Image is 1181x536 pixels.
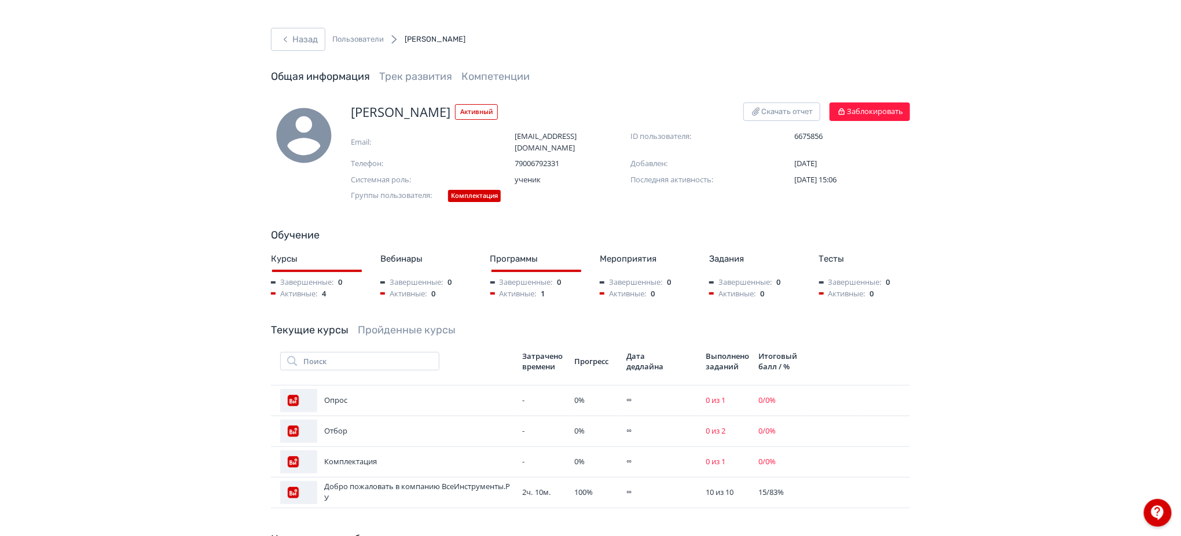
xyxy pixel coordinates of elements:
span: 0 из 1 [706,456,725,467]
span: Email: [351,137,467,148]
span: Активный [455,104,498,120]
div: Итоговый балл / % [758,351,801,372]
span: Активные: [819,288,865,300]
div: Прогресс [575,356,618,366]
span: 10м. [535,487,551,497]
span: 100 % [575,487,593,497]
div: Задания [709,252,800,266]
span: 79006792331 [515,158,630,170]
div: Программы [490,252,581,266]
span: 0 [776,277,780,288]
span: ученик [515,174,630,186]
div: ∞ [627,487,696,498]
span: [DATE] [794,158,817,168]
span: 0 % [575,395,585,405]
span: 0 [338,277,342,288]
span: Системная роль: [351,174,467,186]
span: 10 из 10 [706,487,733,497]
span: 0 / 0 % [758,456,776,467]
span: Последняя активность: [630,174,746,186]
div: - [523,456,566,468]
div: Выполнено заданий [706,351,749,372]
div: ∞ [627,395,696,406]
span: 0 из 1 [706,395,725,405]
span: [DATE] 15:06 [794,174,837,185]
span: ID пользователя: [630,131,746,142]
span: Добавлен: [630,158,746,170]
div: Комплектация [448,190,501,202]
button: Заблокировать [830,102,910,121]
span: 0 из 2 [706,425,725,436]
button: Скачать отчет [743,102,820,121]
div: ∞ [627,456,696,468]
span: 0 % [575,456,585,467]
span: Активные: [271,288,317,300]
span: 0 [870,288,874,300]
button: Назад [271,28,325,51]
span: Завершенные: [271,277,333,288]
div: Вебинары [380,252,471,266]
span: [PERSON_NAME] [351,102,450,122]
div: Отбор [280,420,514,443]
a: Пройденные курсы [358,324,456,336]
span: Активные: [600,288,646,300]
div: - [523,425,566,437]
span: Активные: [490,288,537,300]
div: Курсы [271,252,362,266]
span: Завершенные: [490,277,553,288]
span: 0 / 0 % [758,395,776,405]
span: 0 [667,277,671,288]
div: Мероприятия [600,252,691,266]
span: 0 / 0 % [758,425,776,436]
div: - [523,395,566,406]
span: Телефон: [351,158,467,170]
span: [PERSON_NAME] [405,35,465,43]
a: Компетенции [461,70,530,83]
div: Обучение [271,227,910,243]
span: 0 [760,288,764,300]
span: 15 / 83 % [758,487,784,497]
span: Активные: [380,288,427,300]
span: 2ч. [523,487,533,497]
span: 4 [322,288,326,300]
div: Затрачено времени [523,351,566,372]
span: Завершенные: [600,277,662,288]
span: 0 % [575,425,585,436]
a: Текущие курсы [271,324,349,336]
span: 0 [886,277,890,288]
a: Пользователи [332,34,384,45]
span: 0 [431,288,435,300]
span: 0 [448,277,452,288]
div: Дата дедлайна [627,351,667,372]
span: 6675856 [794,131,910,142]
span: Завершенные: [380,277,443,288]
a: Общая информация [271,70,370,83]
div: Добро пожаловать в компанию ВсеИнструменты.РУ [280,481,514,504]
div: Тесты [819,252,910,266]
div: Опрос [280,389,514,412]
span: Завершенные: [709,277,772,288]
span: Активные: [709,288,755,300]
span: 1 [541,288,545,300]
div: Комплектация [280,450,514,473]
div: ∞ [627,425,696,437]
a: Трек развития [379,70,452,83]
span: 0 [651,288,655,300]
span: Завершенные: [819,277,882,288]
span: [EMAIL_ADDRESS][DOMAIN_NAME] [515,131,630,153]
span: 0 [558,277,562,288]
span: Группы пользователя: [351,190,443,204]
